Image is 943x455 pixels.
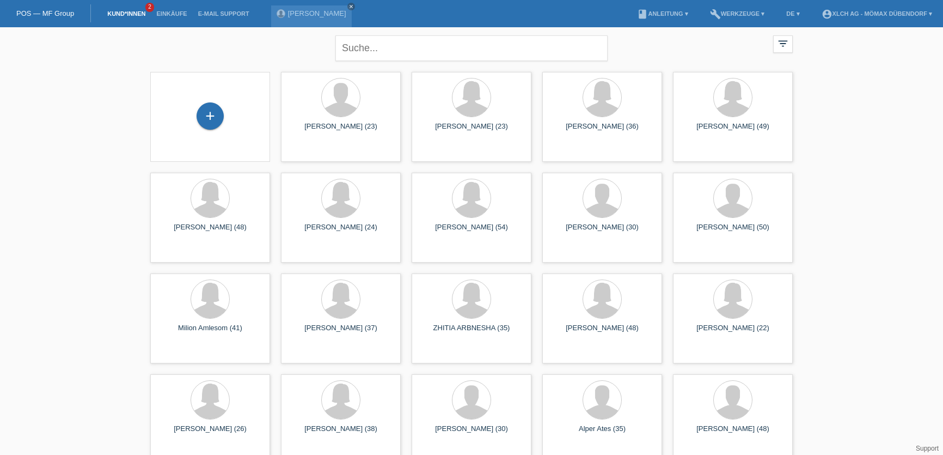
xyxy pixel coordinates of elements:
[159,424,261,442] div: [PERSON_NAME] (26)
[193,10,255,17] a: E-Mail Support
[335,35,608,61] input: Suche...
[816,10,938,17] a: account_circleXLCH AG - Mömax Dübendorf ▾
[710,9,721,20] i: build
[682,122,784,139] div: [PERSON_NAME] (49)
[632,10,693,17] a: bookAnleitung ▾
[637,9,648,20] i: book
[420,122,523,139] div: [PERSON_NAME] (23)
[551,424,653,442] div: Alper Ates (35)
[420,324,523,341] div: ZHITIA ARBNESHA (35)
[682,324,784,341] div: [PERSON_NAME] (22)
[348,4,354,9] i: close
[16,9,74,17] a: POS — MF Group
[197,107,223,125] div: Kund*in hinzufügen
[551,223,653,240] div: [PERSON_NAME] (30)
[288,9,346,17] a: [PERSON_NAME]
[290,223,392,240] div: [PERSON_NAME] (24)
[145,3,154,12] span: 2
[420,424,523,442] div: [PERSON_NAME] (30)
[290,424,392,442] div: [PERSON_NAME] (38)
[151,10,192,17] a: Einkäufe
[916,445,939,452] a: Support
[682,223,784,240] div: [PERSON_NAME] (50)
[420,223,523,240] div: [PERSON_NAME] (54)
[777,38,789,50] i: filter_list
[705,10,770,17] a: buildWerkzeuge ▾
[781,10,805,17] a: DE ▾
[102,10,151,17] a: Kund*innen
[290,324,392,341] div: [PERSON_NAME] (37)
[682,424,784,442] div: [PERSON_NAME] (48)
[159,223,261,240] div: [PERSON_NAME] (48)
[551,324,653,341] div: [PERSON_NAME] (48)
[347,3,355,10] a: close
[822,9,832,20] i: account_circle
[551,122,653,139] div: [PERSON_NAME] (36)
[290,122,392,139] div: [PERSON_NAME] (23)
[159,324,261,341] div: Milion Amlesom (41)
